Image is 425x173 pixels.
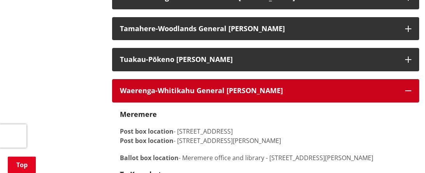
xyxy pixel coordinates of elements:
[112,48,419,71] button: Tuakau-Pōkeno [PERSON_NAME]
[120,127,174,136] strong: Post box location
[112,17,419,41] button: Tamahere-Woodlands General [PERSON_NAME]
[8,157,36,173] a: Top
[120,127,411,145] p: - [STREET_ADDRESS] - [STREET_ADDRESS][PERSON_NAME]
[120,153,411,162] p: - Meremere office and library - [STREET_ADDRESS][PERSON_NAME]
[120,136,174,145] strong: Post box location
[120,109,157,119] strong: Meremere
[120,86,283,95] strong: Waerenga-Whitikahu General [PERSON_NAME]
[112,79,419,102] button: Waerenga-Whitikahu General [PERSON_NAME]
[120,24,285,33] strong: Tamahere-Woodlands General [PERSON_NAME]
[120,56,397,64] h3: Tuakau-Pōkeno [PERSON_NAME]
[120,154,179,162] strong: Ballot box location
[389,140,417,168] iframe: Messenger Launcher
